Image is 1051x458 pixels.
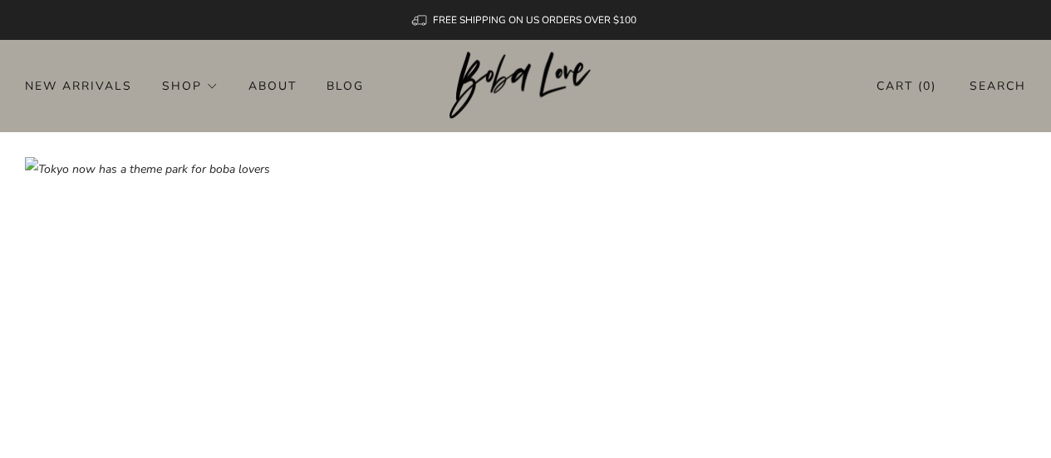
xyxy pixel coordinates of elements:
a: Cart [877,72,936,100]
span: FREE SHIPPING ON US ORDERS OVER $100 [433,13,636,27]
a: Shop [162,72,219,99]
img: Boba Love [449,52,602,120]
a: Blog [327,72,364,99]
a: Search [970,72,1026,100]
a: About [248,72,297,99]
a: New Arrivals [25,72,132,99]
items-count: 0 [923,78,931,94]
